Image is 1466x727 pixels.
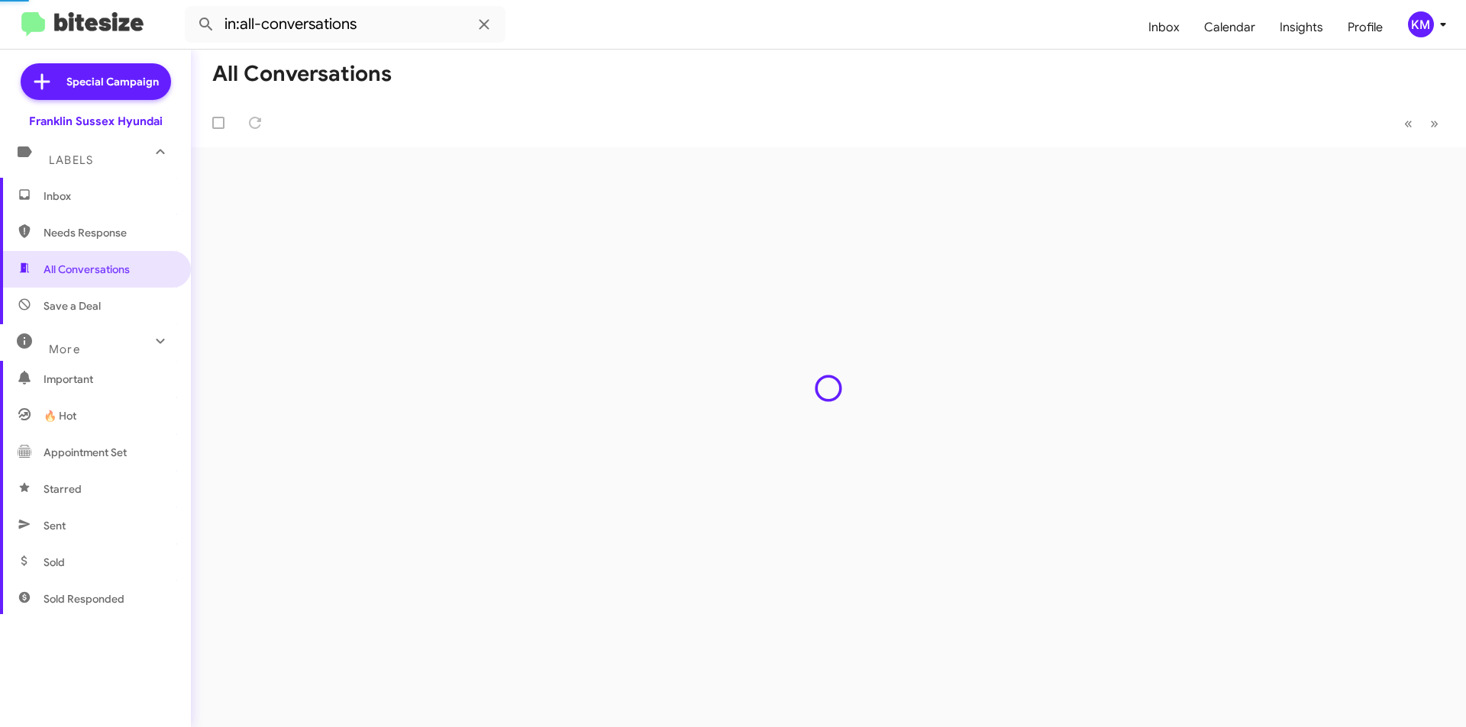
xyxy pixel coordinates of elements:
[1335,5,1395,50] a: Profile
[1404,114,1413,133] span: «
[29,114,163,129] div: Franklin Sussex Hyundai
[185,6,505,43] input: Search
[1395,108,1422,139] button: Previous
[1408,11,1434,37] div: KM
[44,518,66,533] span: Sent
[21,63,171,100] a: Special Campaign
[1267,5,1335,50] a: Insights
[212,62,392,86] h1: All Conversations
[1136,5,1192,50] a: Inbox
[44,262,130,277] span: All Conversations
[44,372,173,387] span: Important
[1421,108,1448,139] button: Next
[44,188,173,204] span: Inbox
[44,555,65,570] span: Sold
[49,153,93,167] span: Labels
[44,408,76,423] span: 🔥 Hot
[44,298,101,314] span: Save a Deal
[1396,108,1448,139] nav: Page navigation example
[44,481,82,497] span: Starred
[1192,5,1267,50] a: Calendar
[44,445,127,460] span: Appointment Set
[44,225,173,240] span: Needs Response
[66,74,159,89] span: Special Campaign
[1395,11,1449,37] button: KM
[1430,114,1439,133] span: »
[49,343,80,356] span: More
[44,591,124,606] span: Sold Responded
